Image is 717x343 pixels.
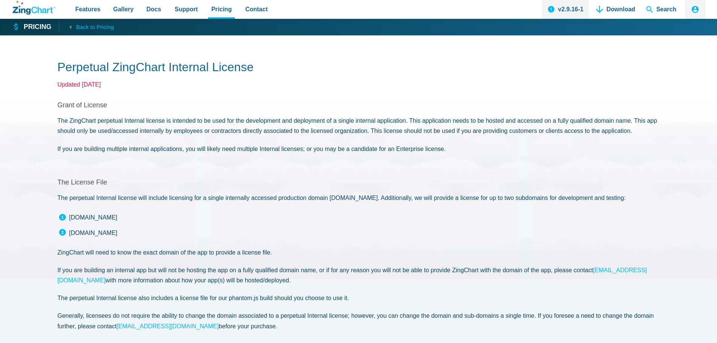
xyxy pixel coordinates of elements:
p: The perpetual Internal license also includes a license file for our phantom.js build should you c... [58,293,660,303]
h1: Perpetual ZingChart Internal License [58,59,660,76]
span: Features [75,4,100,14]
p: The ZingChart perpetual Internal license is intended to be used for the development and deploymen... [58,116,660,136]
a: [EMAIL_ADDRESS][DOMAIN_NAME] [58,267,647,284]
span: Pricing [211,4,231,14]
h2: Grant of License [58,101,660,110]
span: Gallery [113,4,134,14]
span: Docs [146,4,161,14]
p: ZingChart will need to know the exact domain of the app to provide a license file. [58,247,660,258]
a: ZingChart Logo. Click to return to the homepage [13,1,55,15]
h2: The License File [58,178,660,187]
li: [DOMAIN_NAME] [59,228,660,238]
strong: Pricing [24,24,51,30]
span: Back to Pricing [76,22,114,32]
span: Support [175,4,198,14]
a: Pricing [13,23,51,32]
p: If you are building an internal app but will not be hosting the app on a fully qualified domain n... [58,265,660,285]
a: [EMAIL_ADDRESS][DOMAIN_NAME] [117,323,219,329]
li: [DOMAIN_NAME] [59,213,660,223]
p: Generally, licensees do not require the ability to change the domain associated to a perpetual In... [58,311,660,331]
p: The perpetual Internal license will include licensing for a single internally accessed production... [58,193,660,203]
a: Back to Pricing [59,21,114,32]
p: Updated [DATE] [58,79,660,90]
span: Contact [245,4,268,14]
p: If you are building multiple internal applications, you will likely need multiple Internal licens... [58,144,660,154]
